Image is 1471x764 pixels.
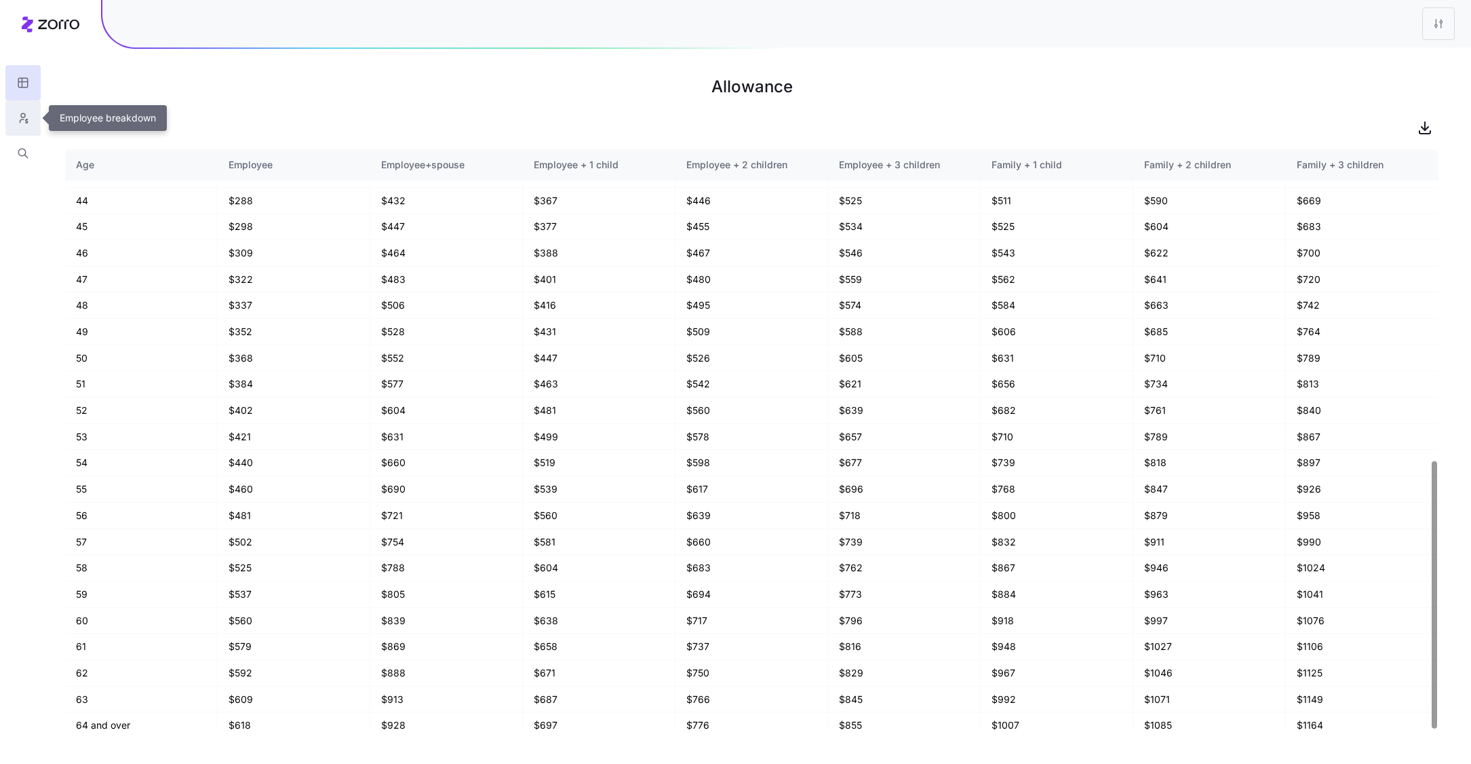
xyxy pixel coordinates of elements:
[370,292,523,319] td: $506
[1286,292,1438,319] td: $742
[381,157,511,172] div: Employee+spouse
[981,319,1133,345] td: $606
[65,581,218,608] td: 59
[1144,157,1274,172] div: Family + 2 children
[65,292,218,319] td: 48
[828,608,981,634] td: $796
[1286,319,1438,345] td: $764
[370,687,523,713] td: $913
[1133,188,1286,214] td: $590
[65,555,218,581] td: 58
[828,660,981,687] td: $829
[828,267,981,293] td: $559
[1286,450,1438,476] td: $897
[65,214,218,240] td: 45
[370,240,523,267] td: $464
[828,319,981,345] td: $588
[1133,581,1286,608] td: $963
[523,529,675,556] td: $581
[523,476,675,503] td: $539
[1133,476,1286,503] td: $847
[523,450,675,476] td: $519
[370,608,523,634] td: $839
[828,555,981,581] td: $762
[218,450,370,476] td: $440
[1133,319,1286,345] td: $685
[65,240,218,267] td: 46
[828,371,981,398] td: $621
[523,634,675,660] td: $658
[828,634,981,660] td: $816
[1286,581,1438,608] td: $1041
[1286,503,1438,529] td: $958
[218,476,370,503] td: $460
[1133,529,1286,556] td: $911
[981,687,1133,713] td: $992
[218,345,370,372] td: $368
[370,581,523,608] td: $805
[828,214,981,240] td: $534
[675,424,828,451] td: $578
[1286,529,1438,556] td: $990
[675,634,828,660] td: $737
[981,424,1133,451] td: $710
[686,157,817,172] div: Employee + 2 children
[218,712,370,738] td: $618
[1286,424,1438,451] td: $867
[1286,660,1438,687] td: $1125
[218,188,370,214] td: $288
[1133,371,1286,398] td: $734
[523,319,675,345] td: $431
[981,529,1133,556] td: $832
[65,345,218,372] td: 50
[675,608,828,634] td: $717
[218,660,370,687] td: $592
[218,214,370,240] td: $298
[675,503,828,529] td: $639
[370,267,523,293] td: $483
[370,503,523,529] td: $721
[1133,424,1286,451] td: $789
[218,581,370,608] td: $537
[370,424,523,451] td: $631
[218,292,370,319] td: $337
[218,503,370,529] td: $481
[523,687,675,713] td: $687
[370,529,523,556] td: $754
[65,267,218,293] td: 47
[675,712,828,738] td: $776
[981,188,1133,214] td: $511
[523,188,675,214] td: $367
[675,319,828,345] td: $509
[523,503,675,529] td: $560
[981,712,1133,738] td: $1007
[370,398,523,424] td: $604
[1133,660,1286,687] td: $1046
[523,240,675,267] td: $388
[1297,157,1428,172] div: Family + 3 children
[65,634,218,660] td: 61
[828,687,981,713] td: $845
[981,450,1133,476] td: $739
[828,424,981,451] td: $657
[523,608,675,634] td: $638
[675,660,828,687] td: $750
[1286,267,1438,293] td: $720
[523,345,675,372] td: $447
[1286,555,1438,581] td: $1024
[218,319,370,345] td: $352
[370,319,523,345] td: $528
[218,634,370,660] td: $579
[370,214,523,240] td: $447
[1133,345,1286,372] td: $710
[370,450,523,476] td: $660
[523,267,675,293] td: $401
[523,581,675,608] td: $615
[675,398,828,424] td: $560
[1286,608,1438,634] td: $1076
[828,529,981,556] td: $739
[65,450,218,476] td: 54
[675,292,828,319] td: $495
[370,371,523,398] td: $577
[675,214,828,240] td: $455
